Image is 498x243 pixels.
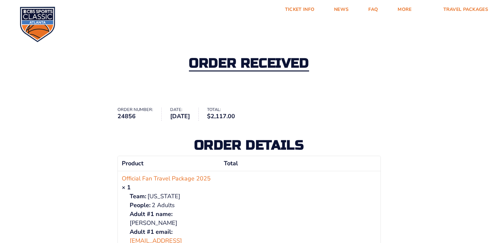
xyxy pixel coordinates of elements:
[20,7,55,42] img: CBS Sports Classic
[122,183,131,191] strong: × 1
[118,139,381,152] h2: Order details
[130,192,216,201] p: [US_STATE]
[118,108,162,121] li: Order number:
[207,108,244,121] li: Total:
[130,228,172,236] strong: Adult #1 email:
[130,210,216,228] p: [PERSON_NAME]
[130,210,172,219] strong: Adult #1 name:
[118,112,153,121] strong: 24856
[207,112,235,120] bdi: 2,117.00
[130,201,150,210] strong: People:
[220,156,380,171] th: Total
[189,57,309,71] h2: Order received
[170,108,199,121] li: Date:
[118,156,220,171] th: Product
[170,112,190,121] strong: [DATE]
[130,192,146,201] strong: Team:
[122,174,211,183] a: Official Fan Travel Package 2025
[207,112,211,120] span: $
[130,201,216,210] p: 2 Adults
